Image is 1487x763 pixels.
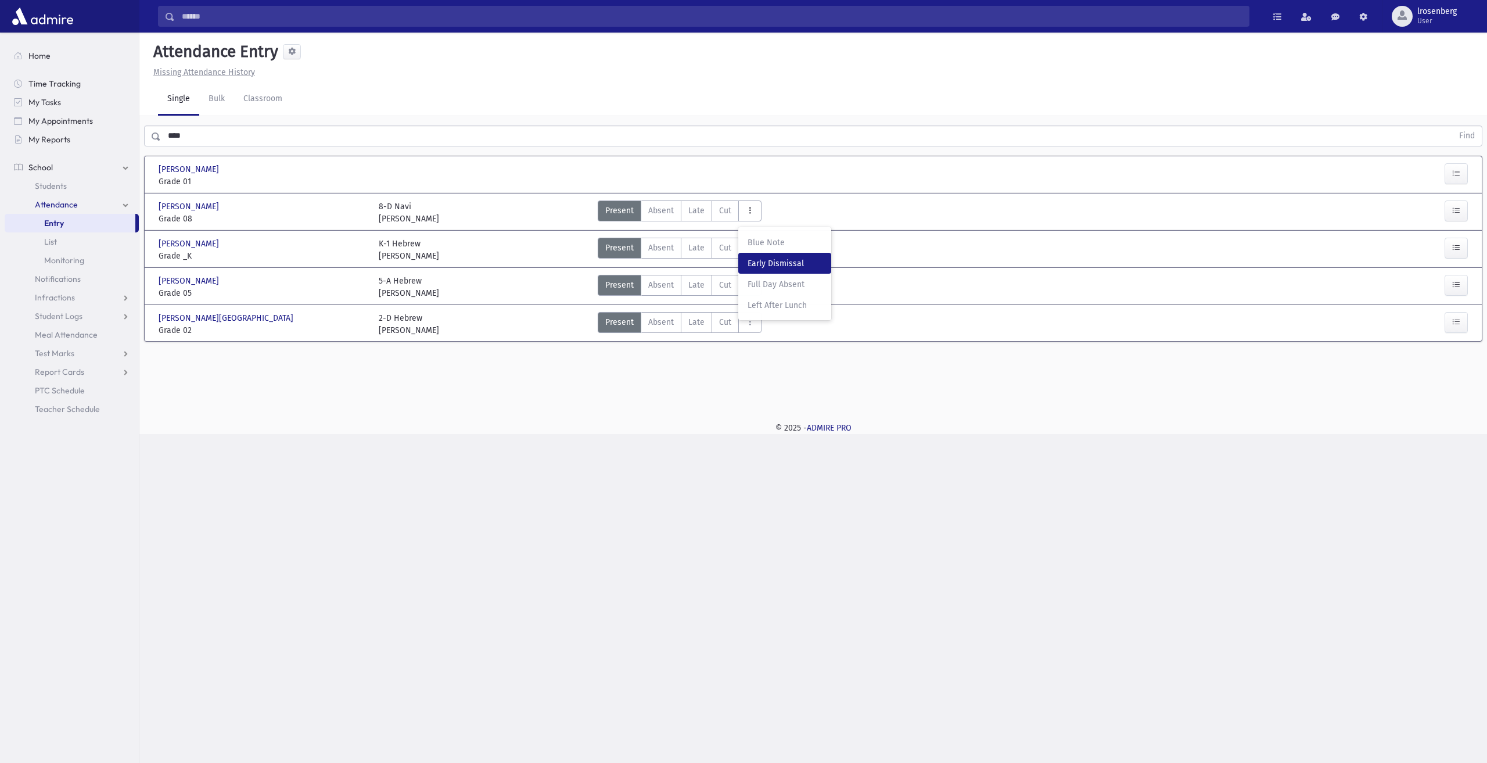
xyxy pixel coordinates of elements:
[605,205,634,217] span: Present
[648,316,674,328] span: Absent
[719,279,731,291] span: Cut
[158,422,1468,434] div: © 2025 -
[35,311,82,321] span: Student Logs
[605,242,634,254] span: Present
[719,242,731,254] span: Cut
[5,232,139,251] a: List
[28,51,51,61] span: Home
[28,78,81,89] span: Time Tracking
[44,255,84,266] span: Monitoring
[5,400,139,418] a: Teacher Schedule
[175,6,1249,27] input: Search
[5,214,135,232] a: Entry
[807,423,852,433] a: ADMIRE PRO
[688,316,705,328] span: Late
[199,83,234,116] a: Bulk
[35,367,84,377] span: Report Cards
[5,112,139,130] a: My Appointments
[159,200,221,213] span: [PERSON_NAME]
[44,218,64,228] span: Entry
[598,275,762,299] div: AttTypes
[379,275,439,299] div: 5-A Hebrew [PERSON_NAME]
[234,83,292,116] a: Classroom
[605,279,634,291] span: Present
[153,67,255,77] u: Missing Attendance History
[719,205,731,217] span: Cut
[5,93,139,112] a: My Tasks
[44,237,57,247] span: List
[648,205,674,217] span: Absent
[159,238,221,250] span: [PERSON_NAME]
[605,316,634,328] span: Present
[1452,126,1482,146] button: Find
[35,274,81,284] span: Notifications
[5,177,139,195] a: Students
[748,257,822,270] span: Early Dismissal
[35,385,85,396] span: PTC Schedule
[35,292,75,303] span: Infractions
[9,5,76,28] img: AdmirePro
[1417,7,1457,16] span: lrosenberg
[159,250,367,262] span: Grade _K
[159,275,221,287] span: [PERSON_NAME]
[149,42,278,62] h5: Attendance Entry
[379,200,439,225] div: 8-D Navi [PERSON_NAME]
[688,205,705,217] span: Late
[688,279,705,291] span: Late
[35,199,78,210] span: Attendance
[35,404,100,414] span: Teacher Schedule
[35,181,67,191] span: Students
[748,299,822,311] span: Left After Lunch
[748,278,822,291] span: Full Day Absent
[159,163,221,175] span: [PERSON_NAME]
[5,344,139,363] a: Test Marks
[159,324,367,336] span: Grade 02
[159,287,367,299] span: Grade 05
[379,312,439,336] div: 2-D Hebrew [PERSON_NAME]
[648,279,674,291] span: Absent
[28,134,70,145] span: My Reports
[5,307,139,325] a: Student Logs
[5,288,139,307] a: Infractions
[149,67,255,77] a: Missing Attendance History
[5,46,139,65] a: Home
[598,238,762,262] div: AttTypes
[598,312,762,336] div: AttTypes
[28,97,61,108] span: My Tasks
[688,242,705,254] span: Late
[5,381,139,400] a: PTC Schedule
[719,316,731,328] span: Cut
[28,116,93,126] span: My Appointments
[159,213,367,225] span: Grade 08
[748,237,822,249] span: Blue Note
[5,270,139,288] a: Notifications
[379,238,439,262] div: K-1 Hebrew [PERSON_NAME]
[598,200,762,225] div: AttTypes
[35,348,74,359] span: Test Marks
[5,325,139,344] a: Meal Attendance
[159,175,367,188] span: Grade 01
[159,312,296,324] span: [PERSON_NAME][GEOGRAPHIC_DATA]
[648,242,674,254] span: Absent
[5,130,139,149] a: My Reports
[5,74,139,93] a: Time Tracking
[5,195,139,214] a: Attendance
[28,162,53,173] span: School
[5,363,139,381] a: Report Cards
[5,158,139,177] a: School
[158,83,199,116] a: Single
[35,329,98,340] span: Meal Attendance
[1417,16,1457,26] span: User
[5,251,139,270] a: Monitoring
